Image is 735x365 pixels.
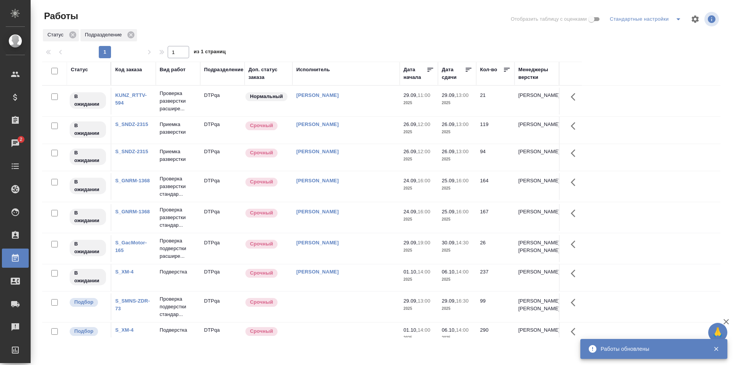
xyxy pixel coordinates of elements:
[442,276,472,283] p: 2025
[518,239,555,254] p: [PERSON_NAME], [PERSON_NAME]
[711,324,724,340] span: 🙏
[456,92,469,98] p: 13:00
[115,178,150,183] a: S_GNRM-1368
[47,31,66,39] p: Статус
[160,237,196,260] p: Проверка подверстки расшире...
[200,88,245,115] td: DTPqa
[456,149,469,154] p: 13:00
[442,327,456,333] p: 06.10,
[456,178,469,183] p: 16:00
[69,326,107,337] div: Можно подбирать исполнителей
[442,185,472,192] p: 2025
[518,208,555,216] p: [PERSON_NAME]
[418,121,430,127] p: 12:00
[69,239,107,257] div: Исполнитель назначен, приступать к работе пока рано
[708,345,724,352] button: Закрыть
[296,178,339,183] a: [PERSON_NAME]
[204,66,243,74] div: Подразделение
[200,144,245,171] td: DTPqa
[115,66,142,74] div: Код заказа
[71,66,88,74] div: Статус
[2,134,29,153] a: 2
[566,264,585,283] button: Здесь прячутся важные кнопки
[403,298,418,304] p: 29.09,
[160,148,196,163] p: Приемка разверстки
[74,122,101,137] p: В ожидании
[296,92,339,98] a: [PERSON_NAME]
[74,327,93,335] p: Подбор
[115,209,150,214] a: S_GNRM-1368
[511,15,587,23] span: Отобразить таблицу с оценками
[74,178,101,193] p: В ожидании
[115,298,150,311] a: S_SMNS-ZDR-73
[403,66,426,81] div: Дата начала
[518,268,555,276] p: [PERSON_NAME]
[42,10,78,22] span: Работы
[418,178,430,183] p: 16:00
[69,92,107,110] div: Исполнитель назначен, приступать к работе пока рано
[518,148,555,155] p: [PERSON_NAME]
[518,92,555,99] p: [PERSON_NAME]
[442,92,456,98] p: 29.09,
[200,293,245,320] td: DTPqa
[43,29,79,41] div: Статус
[476,144,514,171] td: 94
[200,117,245,144] td: DTPqa
[403,92,418,98] p: 29.09,
[442,209,456,214] p: 25.09,
[518,177,555,185] p: [PERSON_NAME]
[442,155,472,163] p: 2025
[200,235,245,262] td: DTPqa
[442,334,472,342] p: 2025
[69,177,107,195] div: Исполнитель назначен, приступать к работе пока рано
[456,298,469,304] p: 16:30
[442,269,456,275] p: 06.10,
[442,99,472,107] p: 2025
[403,155,434,163] p: 2025
[296,269,339,275] a: [PERSON_NAME]
[85,31,124,39] p: Подразделение
[566,322,585,341] button: Здесь прячутся важные кнопки
[296,149,339,154] a: [PERSON_NAME]
[442,216,472,223] p: 2025
[160,206,196,229] p: Проверка разверстки стандар...
[69,121,107,139] div: Исполнитель назначен, приступать к работе пока рано
[115,269,134,275] a: S_XM-4
[74,93,101,108] p: В ожидании
[250,240,273,248] p: Срочный
[296,209,339,214] a: [PERSON_NAME]
[442,240,456,246] p: 30.09,
[296,66,330,74] div: Исполнитель
[403,305,434,313] p: 2025
[74,240,101,255] p: В ожидании
[115,92,147,106] a: KUNZ_RTTV-594
[403,128,434,136] p: 2025
[418,269,430,275] p: 14:00
[442,247,472,254] p: 2025
[200,322,245,349] td: DTPqa
[566,204,585,223] button: Здесь прячутся важные кнопки
[476,264,514,291] td: 237
[296,121,339,127] a: [PERSON_NAME]
[403,334,434,342] p: 2025
[608,13,686,25] div: split button
[250,298,273,306] p: Срочный
[601,345,702,353] div: Работы обновлены
[418,92,430,98] p: 11:00
[518,326,555,334] p: [PERSON_NAME]
[403,149,418,154] p: 26.09,
[250,209,273,217] p: Срочный
[566,88,585,106] button: Здесь прячутся важные кнопки
[160,175,196,198] p: Проверка разверстки стандар...
[250,178,273,186] p: Срочный
[403,216,434,223] p: 2025
[708,323,727,342] button: 🙏
[403,240,418,246] p: 29.09,
[160,326,196,334] p: Подверстка
[403,247,434,254] p: 2025
[250,149,273,157] p: Срочный
[250,327,273,335] p: Срочный
[442,121,456,127] p: 26.09,
[456,121,469,127] p: 13:00
[442,305,472,313] p: 2025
